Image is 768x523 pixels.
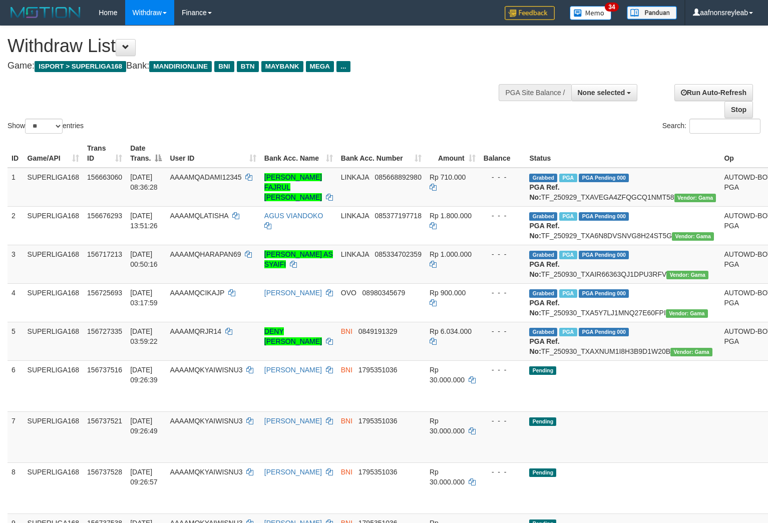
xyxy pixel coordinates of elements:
span: AAAAMQHARAPAN69 [170,250,241,258]
span: [DATE] 03:17:59 [130,289,158,307]
span: 156737516 [87,366,122,374]
span: [DATE] 09:26:39 [130,366,158,384]
td: SUPERLIGA168 [24,360,84,411]
button: None selected [571,84,638,101]
a: Run Auto-Refresh [674,84,753,101]
span: LINKAJA [341,173,369,181]
span: BNI [341,366,352,374]
a: [PERSON_NAME] [264,366,322,374]
a: Stop [724,101,753,118]
div: - - - [484,211,522,221]
div: - - - [484,326,522,336]
td: SUPERLIGA168 [24,283,84,322]
span: [DATE] 13:51:26 [130,212,158,230]
span: Vendor URL: https://trx31.1velocity.biz [670,348,712,356]
span: MANDIRIONLINE [149,61,212,72]
td: TF_250930_TXAIR66363QJ1DPU3RFV [525,245,720,283]
span: MAYBANK [261,61,303,72]
span: PGA Pending [579,289,629,298]
span: MEGA [306,61,334,72]
span: Marked by aafnonsreyleab [559,289,577,298]
span: ISPORT > SUPERLIGA168 [35,61,126,72]
img: Button%20Memo.svg [570,6,612,20]
th: Amount: activate to sort column ascending [426,139,480,168]
h1: Withdraw List [8,36,502,56]
th: Balance [480,139,526,168]
span: AAAAMQKYAIWISNU3 [170,417,242,425]
div: PGA Site Balance / [499,84,571,101]
a: DENY [PERSON_NAME] [264,327,322,345]
th: Status [525,139,720,168]
span: Grabbed [529,328,557,336]
span: 34 [605,3,618,12]
th: User ID: activate to sort column ascending [166,139,260,168]
span: Rp 1.000.000 [430,250,472,258]
b: PGA Ref. No: [529,337,559,355]
span: Rp 1.800.000 [430,212,472,220]
span: AAAAMQKYAIWISNU3 [170,468,242,476]
span: Marked by aafchhiseyha [559,174,577,182]
span: [DATE] 00:50:16 [130,250,158,268]
span: Copy 1795351036 to clipboard [358,366,398,374]
td: 3 [8,245,24,283]
span: PGA Pending [579,328,629,336]
img: MOTION_logo.png [8,5,84,20]
span: Grabbed [529,251,557,259]
span: PGA Pending [579,212,629,221]
div: - - - [484,467,522,477]
span: Pending [529,468,556,477]
span: Copy 0849191329 to clipboard [358,327,398,335]
span: BNI [341,327,352,335]
th: Date Trans.: activate to sort column descending [126,139,166,168]
span: BTN [237,61,259,72]
span: Copy 085668892980 to clipboard [374,173,421,181]
span: BNI [341,417,352,425]
span: Copy 08980345679 to clipboard [362,289,406,297]
span: Marked by aafsoycanthlai [559,212,577,221]
span: Vendor URL: https://trx31.1velocity.biz [666,271,708,279]
td: 2 [8,206,24,245]
div: - - - [484,249,522,259]
img: Feedback.jpg [505,6,555,20]
b: PGA Ref. No: [529,183,559,201]
span: Copy 085334702359 to clipboard [374,250,421,258]
span: 156676293 [87,212,122,220]
div: - - - [484,416,522,426]
span: AAAAMQCIKAJP [170,289,224,297]
span: PGA Pending [579,251,629,259]
span: 156663060 [87,173,122,181]
span: Grabbed [529,174,557,182]
div: - - - [484,288,522,298]
th: Bank Acc. Number: activate to sort column ascending [337,139,426,168]
span: Rp 710.000 [430,173,466,181]
span: Rp 900.000 [430,289,466,297]
input: Search: [689,119,760,134]
span: 156727335 [87,327,122,335]
td: SUPERLIGA168 [24,206,84,245]
th: Bank Acc. Name: activate to sort column ascending [260,139,337,168]
span: 156725693 [87,289,122,297]
span: AAAAMQLATISHA [170,212,228,220]
a: [PERSON_NAME] AS SYAIFI [264,250,333,268]
a: [PERSON_NAME] FAJRUL [PERSON_NAME] [264,173,322,201]
th: Trans ID: activate to sort column ascending [83,139,126,168]
a: [PERSON_NAME] [264,289,322,297]
span: Rp 30.000.000 [430,417,465,435]
b: PGA Ref. No: [529,260,559,278]
span: Rp 30.000.000 [430,468,465,486]
span: OVO [341,289,356,297]
td: TF_250929_TXAVEGA4ZFQGCQ1NMT58 [525,168,720,207]
td: 4 [8,283,24,322]
span: Marked by aafnonsreyleab [559,328,577,336]
span: 156737521 [87,417,122,425]
span: Grabbed [529,289,557,298]
span: Vendor URL: https://trx31.1velocity.biz [674,194,716,202]
label: Search: [662,119,760,134]
span: Pending [529,417,556,426]
span: ... [336,61,350,72]
span: BNI [341,468,352,476]
span: BNI [214,61,234,72]
label: Show entries [8,119,84,134]
a: AGUS VIANDOKO [264,212,323,220]
span: [DATE] 03:59:22 [130,327,158,345]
